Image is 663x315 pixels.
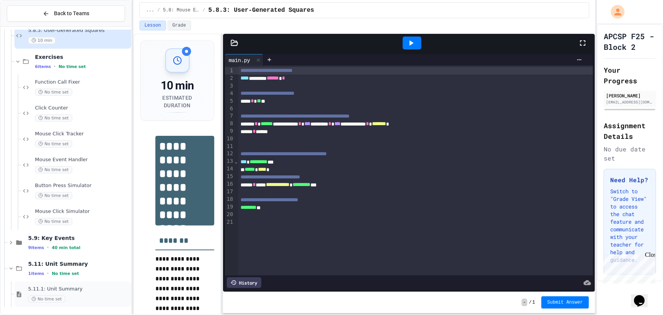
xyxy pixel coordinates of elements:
span: No time set [35,140,72,148]
div: 10 min [150,79,204,92]
h3: Need Help? [610,175,650,185]
div: 13 [225,157,234,165]
div: 2 [225,75,234,82]
button: Back to Teams [7,5,125,22]
div: 4 [225,90,234,97]
span: 5.11: Unit Summary [28,261,130,267]
span: 10 min [28,37,55,44]
span: Button Press Simulator [35,183,130,189]
span: No time set [35,192,72,199]
span: Mouse Click Simulator [35,208,130,215]
span: 6 items [35,64,51,69]
button: Grade [168,21,191,30]
span: Click Counter [35,105,130,111]
span: No time set [35,218,72,225]
h2: Your Progress [604,65,656,86]
div: [EMAIL_ADDRESS][DOMAIN_NAME] [606,99,654,105]
span: 5.9: Key Events [28,235,130,242]
span: Fold line [234,158,238,164]
span: Mouse Click Tracker [35,131,130,137]
div: [PERSON_NAME] [606,92,654,99]
h2: Assignment Details [604,120,656,142]
span: Function Call Fixer [35,79,130,86]
div: 8 [225,120,234,127]
span: / [529,299,532,305]
p: Switch to "Grade View" to access the chat feature and communicate with your teacher for help and ... [610,188,650,264]
span: / [157,7,160,13]
span: 1 [532,299,535,305]
h1: APCSP F25 - Block 2 [604,31,656,52]
div: 20 [225,211,234,218]
div: 6 [225,105,234,113]
span: Mouse Event Handler [35,157,130,163]
span: No time set [35,115,72,122]
span: 5.8.3: User-Generated Squares [208,6,314,15]
span: 5.8: Mouse Events [163,7,199,13]
div: My Account [603,3,627,21]
div: 7 [225,112,234,120]
span: ... [146,7,154,13]
div: 3 [225,82,234,90]
div: 19 [225,203,234,211]
button: Submit Answer [541,296,589,309]
span: Submit Answer [547,299,583,305]
div: main.py [225,56,254,64]
span: Back to Teams [54,10,89,17]
div: Estimated Duration [150,94,204,109]
div: Chat with us now!Close [3,3,52,48]
span: / [203,7,205,13]
iframe: chat widget [600,251,655,284]
div: 1 [225,67,234,75]
span: 5.8.3: User-Generated Squares [28,27,130,34]
span: No time set [59,64,86,69]
div: 5 [225,97,234,105]
span: No time set [52,271,79,276]
span: Exercises [35,54,130,60]
div: 14 [225,165,234,173]
div: 15 [225,173,234,180]
span: 5.11.1: Unit Summary [28,286,130,293]
div: 12 [225,150,234,157]
iframe: chat widget [631,285,655,307]
span: • [47,245,49,251]
span: No time set [28,296,65,303]
span: 1 items [28,271,44,276]
div: 16 [225,180,234,188]
span: 9 items [28,245,44,250]
span: • [54,64,55,70]
div: 9 [225,127,234,135]
span: No time set [35,89,72,96]
div: 10 [225,135,234,143]
button: Lesson [139,21,166,30]
div: No due date set [604,145,656,163]
span: • [47,270,49,277]
div: 18 [225,196,234,203]
div: 17 [225,188,234,196]
span: - [522,299,527,306]
span: 40 min total [52,245,80,250]
div: 11 [225,143,234,150]
div: main.py [225,54,263,65]
div: 21 [225,218,234,226]
div: History [227,277,261,288]
span: No time set [35,166,72,173]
